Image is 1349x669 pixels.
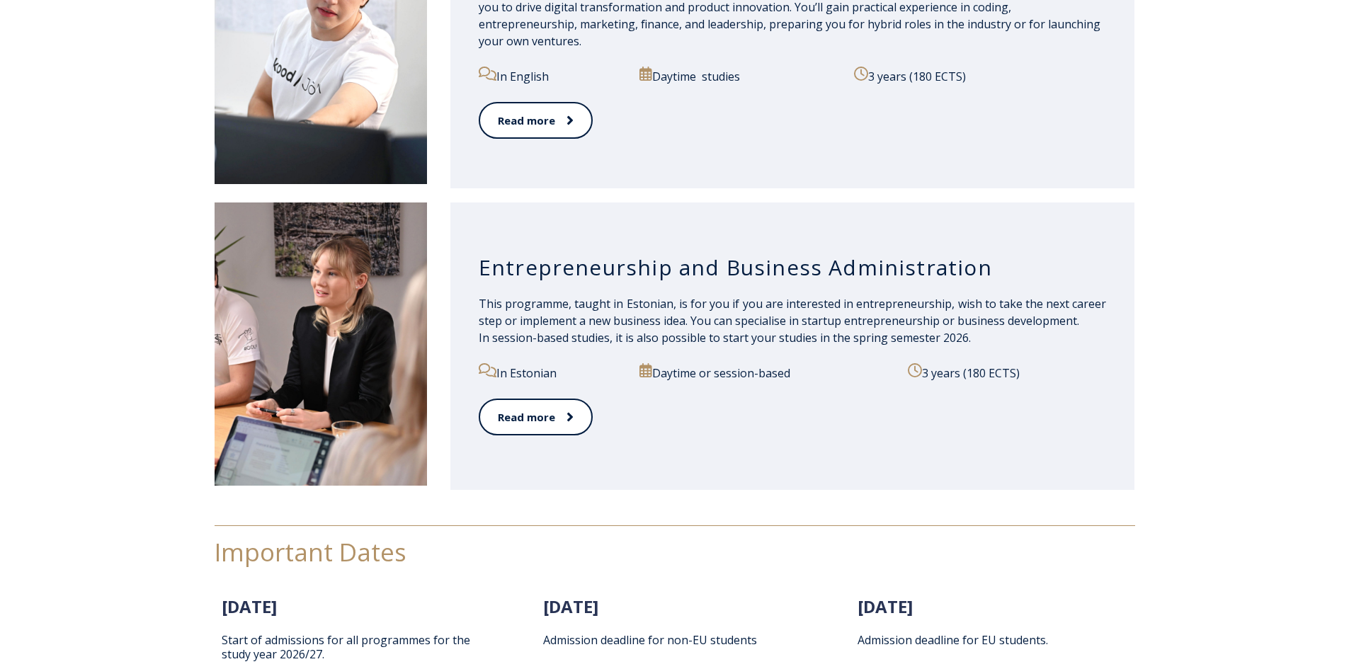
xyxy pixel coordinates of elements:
span: This programme, taught in Estonian, is for you if you are interested in entrepreneurship, wish to... [479,296,1107,345]
p: Daytime studies [639,67,838,85]
span: [DATE] [222,595,277,618]
span: Important Dates [215,535,406,568]
a: Read more [479,399,593,436]
p: 3 years (180 ECTS) [854,67,1106,85]
p: 3 years (180 ECTS) [908,363,1106,382]
p: Daytime or session-based [639,363,892,382]
p: In Estonian [479,363,624,382]
p: Start of admissions for all programmes for the study year 2026/27. [222,633,499,661]
p: Admission deadline for non-EU students [543,633,806,647]
p: Admission deadline for EU students. [858,633,1120,647]
span: [DATE] [858,595,913,618]
p: In English [479,67,624,85]
a: Read more [479,102,593,139]
h3: Entrepreneurship and Business Administration [479,254,1107,281]
span: [DATE] [543,595,598,618]
img: Entrepreneurship and Business Administration [215,202,427,486]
